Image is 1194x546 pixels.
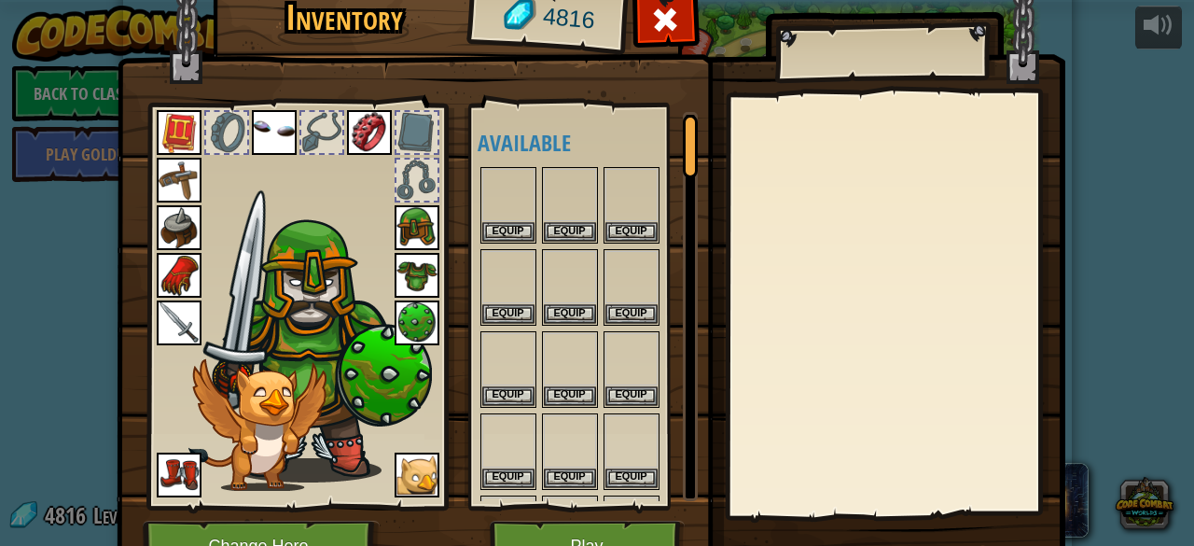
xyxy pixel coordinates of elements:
[395,205,439,250] img: portrait.png
[482,386,535,406] button: Equip
[395,453,439,497] img: portrait.png
[395,301,439,345] img: portrait.png
[157,205,201,250] img: portrait.png
[157,253,201,298] img: portrait.png
[482,304,535,324] button: Equip
[605,304,658,324] button: Equip
[252,110,297,155] img: portrait.png
[605,469,658,488] button: Equip
[157,301,201,345] img: portrait.png
[605,386,658,406] button: Equip
[157,453,201,497] img: portrait.png
[605,222,658,242] button: Equip
[544,304,596,324] button: Equip
[478,131,712,155] h4: Available
[482,222,535,242] button: Equip
[188,358,326,491] img: baby-griffin-paper-doll.png
[347,110,392,155] img: portrait.png
[395,253,439,298] img: portrait.png
[482,469,535,488] button: Equip
[544,386,596,406] button: Equip
[544,222,596,242] button: Equip
[157,110,201,155] img: portrait.png
[157,158,201,203] img: portrait.png
[544,469,596,488] button: Equip
[203,211,432,483] img: male.png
